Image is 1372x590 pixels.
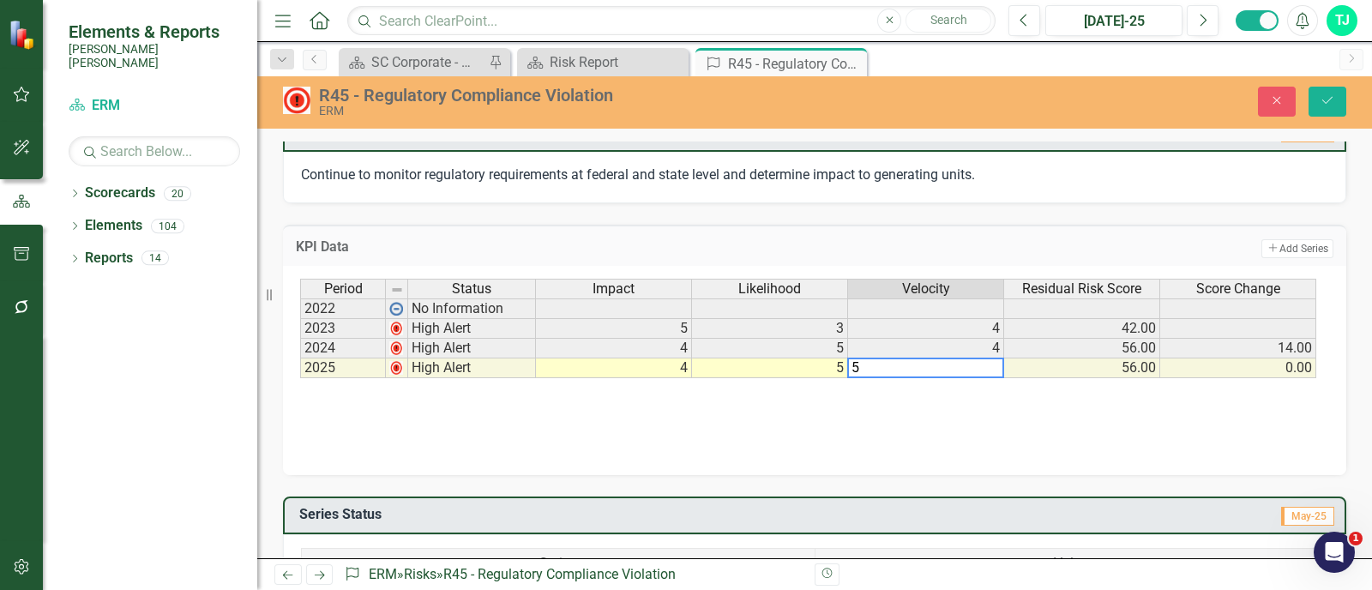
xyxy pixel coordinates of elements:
[389,322,403,335] img: 2Q==
[1004,319,1160,339] td: 42.00
[1004,339,1160,358] td: 56.00
[141,251,169,266] div: 14
[848,319,1004,339] td: 4
[1281,507,1334,526] span: May-25
[930,13,967,27] span: Search
[536,339,692,358] td: 4
[9,20,39,50] img: ClearPoint Strategy
[371,51,484,73] div: SC Corporate - Welcome to ClearPoint
[408,298,536,319] td: No Information
[300,358,386,378] td: 2025
[296,239,735,255] h3: KPI Data
[164,186,191,201] div: 20
[1196,281,1280,297] span: Score Change
[1045,5,1182,36] button: [DATE]-25
[85,216,142,236] a: Elements
[301,166,975,183] span: Continue to monitor regulatory requirements at federal and state level and determine impact to ge...
[728,53,863,75] div: R45 - Regulatory Compliance Violation
[369,566,397,582] a: ERM
[151,219,184,233] div: 104
[324,281,363,297] span: Period
[536,319,692,339] td: 5
[302,548,815,579] th: Series
[69,42,240,70] small: [PERSON_NAME] [PERSON_NAME]
[69,96,240,116] a: ERM
[85,249,133,268] a: Reports
[550,51,684,73] div: Risk Report
[408,339,536,358] td: High Alert
[347,6,996,36] input: Search ClearPoint...
[389,361,403,375] img: 2Q==
[1160,339,1316,358] td: 14.00
[319,86,873,105] div: R45 - Regulatory Compliance Violation
[1261,239,1333,258] button: Add Series
[692,358,848,378] td: 5
[390,283,404,297] img: 8DAGhfEEPCf229AAAAAElFTkSuQmCC
[1327,5,1357,36] button: TJ
[404,566,436,582] a: Risks
[300,339,386,358] td: 2024
[319,105,873,117] div: ERM
[389,302,403,316] img: wPkqUstsMhMTgAAAABJRU5ErkJggg==
[299,507,921,522] h3: Series Status
[443,566,676,582] div: R45 - Regulatory Compliance Violation
[452,281,491,297] span: Status
[1314,532,1355,573] iframe: Intercom live chat
[283,87,310,114] img: High Alert
[408,319,536,339] td: High Alert
[906,9,991,33] button: Search
[692,339,848,358] td: 5
[300,319,386,339] td: 2023
[1349,532,1363,545] span: 1
[1004,358,1160,378] td: 56.00
[1051,11,1176,32] div: [DATE]-25
[738,281,801,297] span: Likelihood
[1022,281,1141,297] span: Residual Risk Score
[389,341,403,355] img: 2Q==
[85,184,155,203] a: Scorecards
[815,548,1328,579] th: Value
[521,51,684,73] a: Risk Report
[902,281,950,297] span: Velocity
[692,319,848,339] td: 3
[344,565,802,585] div: » »
[408,358,536,378] td: High Alert
[343,51,484,73] a: SC Corporate - Welcome to ClearPoint
[1160,358,1316,378] td: 0.00
[848,339,1004,358] td: 4
[69,136,240,166] input: Search Below...
[300,298,386,319] td: 2022
[69,21,240,42] span: Elements & Reports
[593,281,635,297] span: Impact
[536,358,692,378] td: 4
